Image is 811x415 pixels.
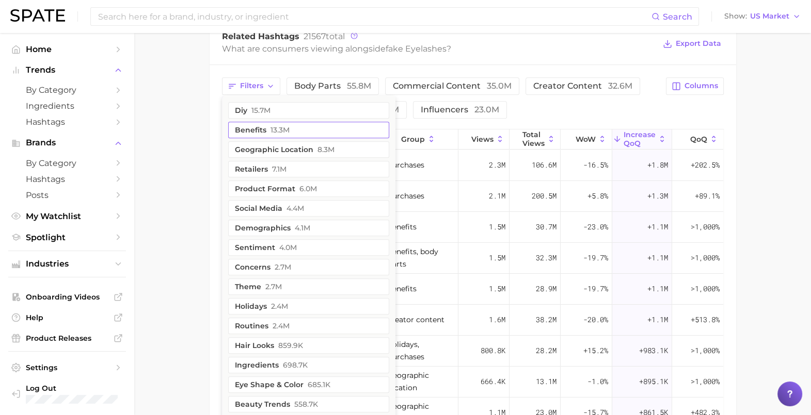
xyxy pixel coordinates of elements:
span: by Category [26,85,108,95]
a: Settings [8,360,126,375]
button: group [384,129,458,150]
span: 55.8m [347,81,371,91]
span: benefits [388,283,417,295]
span: 1.5m [489,252,505,264]
span: Trends [26,65,108,75]
span: +513.8% [691,313,720,326]
button: ingredients [228,357,389,373]
span: 2.4m [271,302,288,310]
span: increase QoQ [624,130,656,147]
button: fake eyelashes#makeupessentialbenefits1.5m28.9m-19.7%+1.1m>1,000% [222,274,723,305]
span: -19.7% [583,252,608,264]
span: 15.7m [251,106,271,114]
span: My Watchlist [26,211,108,221]
button: beauty trends [228,396,389,412]
button: benefits [228,122,389,138]
span: +1.1m [647,252,668,264]
span: Spotlight [26,233,108,242]
span: Brands [26,138,108,147]
span: Hashtags [26,117,108,127]
span: geographic location [388,369,454,394]
button: Filters [222,77,280,95]
button: ShowUS Market [722,10,803,23]
span: Ingredients [26,101,108,111]
span: 1.6m [489,313,505,326]
span: 32.6m [608,81,632,91]
span: 7.1m [272,165,287,173]
span: 13.1m [536,375,556,388]
button: routines [228,318,389,334]
div: What are consumers viewing alongside ? [222,42,656,56]
span: 2.7m [275,263,291,271]
button: demographics [228,220,389,236]
span: 1.5m [489,221,505,233]
span: Search [663,12,692,22]
span: >1,000% [691,253,720,262]
span: +5.8% [587,190,608,202]
span: Columns [685,81,718,90]
span: 35.0m [487,81,512,91]
span: 558.7k [294,400,318,408]
a: Home [8,41,126,57]
a: by Category [8,82,126,98]
a: Product Releases [8,330,126,346]
span: Total Views [522,130,545,147]
button: fake eyelashes#lashgamestrongcreator content1.6m38.2m-20.0%+1.1m+513.8% [222,305,723,336]
img: SPATE [10,9,65,22]
span: benefits, body parts [388,245,454,270]
span: -16.5% [583,159,608,171]
span: 4.0m [279,243,297,252]
button: Columns [666,77,723,95]
span: by Category [26,158,108,168]
span: 32.3m [536,252,556,264]
a: by Category [8,155,126,171]
span: benefits [388,221,417,233]
button: Export Data [660,37,723,51]
span: >1,000% [691,284,720,293]
span: 666.4k [481,375,505,388]
a: Ingredients [8,98,126,114]
span: Filters [240,81,263,90]
button: QoQ [672,129,723,150]
a: My Watchlist [8,208,126,224]
button: Industries [8,256,126,272]
span: -19.7% [583,283,608,295]
span: +15.2% [583,344,608,357]
span: 2.4m [273,322,290,330]
button: Total Views [510,129,561,150]
a: Hashtags [8,171,126,187]
button: retailers [228,161,389,177]
span: group [401,135,425,143]
span: >1,000% [691,222,720,231]
button: theme [228,278,389,295]
button: social media [228,200,389,217]
span: WoW [576,135,596,143]
span: 685.1k [308,380,330,389]
button: fake eyelashes#effortlessbeautybenefits1.5m30.7m-23.0%+1.1m>1,000% [222,212,723,243]
button: geographic location [228,141,389,158]
span: 30.7m [536,221,556,233]
span: 21567 [304,31,326,41]
button: eye shape & color [228,376,389,393]
button: fake eyelashes#invisiblelashesbenefits, body parts1.5m32.3m-19.7%+1.1m>1,000% [222,243,723,274]
button: Views [458,129,510,150]
button: holidays [228,298,389,314]
span: -23.0% [583,221,608,233]
span: 2.3m [489,159,505,171]
button: Brands [8,135,126,151]
span: purchases [388,159,424,171]
span: 800.8k [481,344,505,357]
span: +1.8m [647,159,668,171]
span: Settings [26,363,108,372]
button: fake eyelashes#judydoll_usgeographic location666.4k13.1m-1.0%+895.1k>1,000% [222,367,723,397]
span: 13.3m [271,126,290,134]
span: 859.9k [278,341,303,350]
span: 1.5m [489,283,505,295]
span: QoQ [690,135,707,143]
span: -20.0% [583,313,608,326]
span: fake eyelashes [386,44,447,54]
span: body parts [294,82,371,90]
span: +1.3m [647,190,668,202]
input: Search here for a brand, industry, or ingredient [97,8,651,25]
span: 4.1m [295,224,310,232]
